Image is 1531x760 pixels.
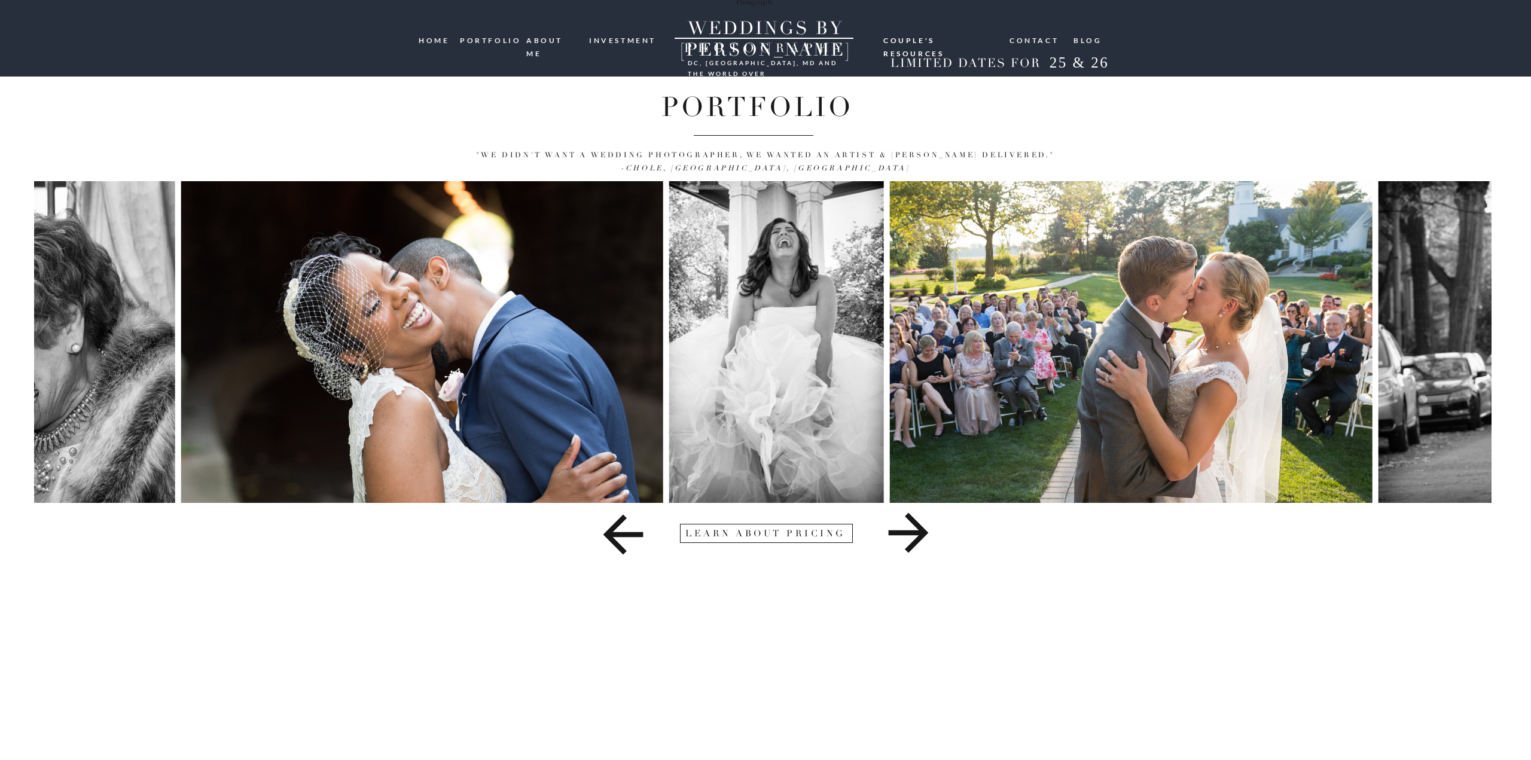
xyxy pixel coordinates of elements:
[419,34,452,46] a: HOME
[87,149,1444,175] p: "We didn't want a wedding photographer, we wanted an artist & [PERSON_NAME] delivered."
[589,34,657,45] a: investment
[526,34,581,45] a: ABOUT ME
[883,34,998,44] a: Couple's resources
[135,91,1380,120] h1: Portfolio
[656,18,875,39] a: WEDDINGS BY [PERSON_NAME]
[1010,34,1060,45] a: Contact
[460,34,517,45] a: portfolio
[886,56,1045,71] h2: LIMITED DATES FOR
[1040,54,1118,75] h2: 25 & 26
[1073,34,1102,45] a: blog
[621,164,910,173] i: -Chole, [GEOGRAPHIC_DATA], [GEOGRAPHIC_DATA]
[688,57,841,67] h3: DC, [GEOGRAPHIC_DATA], md and the world over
